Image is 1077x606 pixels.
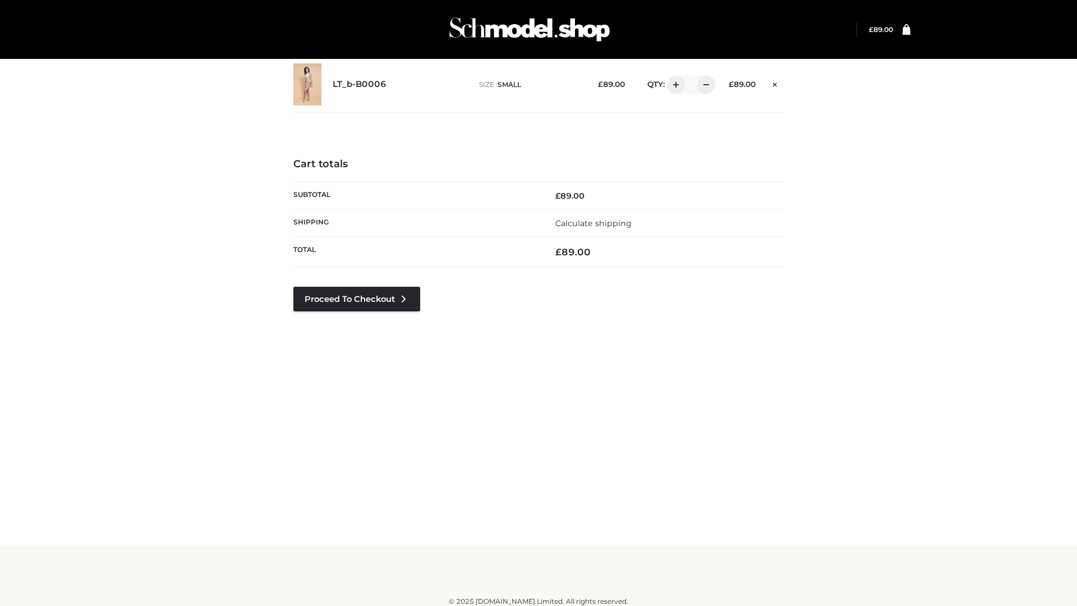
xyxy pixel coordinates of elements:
span: £ [598,80,603,89]
a: £89.00 [869,25,893,34]
span: £ [555,191,560,201]
span: £ [555,246,561,258]
img: Schmodel Admin 964 [445,7,614,52]
p: size : [479,80,581,90]
th: Shipping [293,209,538,237]
bdi: 89.00 [598,80,625,89]
span: SMALL [498,80,521,89]
img: LT_b-B0006 - SMALL [293,63,321,105]
bdi: 89.00 [555,191,584,201]
a: Remove this item [767,76,784,90]
bdi: 89.00 [869,25,893,34]
th: Subtotal [293,182,538,209]
bdi: 89.00 [729,80,756,89]
h4: Cart totals [293,158,784,171]
a: LT_b-B0006 [333,79,386,90]
div: QTY: [636,76,711,94]
th: Total [293,237,538,267]
a: Proceed to Checkout [293,287,420,311]
span: £ [869,25,873,34]
span: £ [729,80,734,89]
a: Calculate shipping [555,218,632,228]
bdi: 89.00 [555,246,591,258]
